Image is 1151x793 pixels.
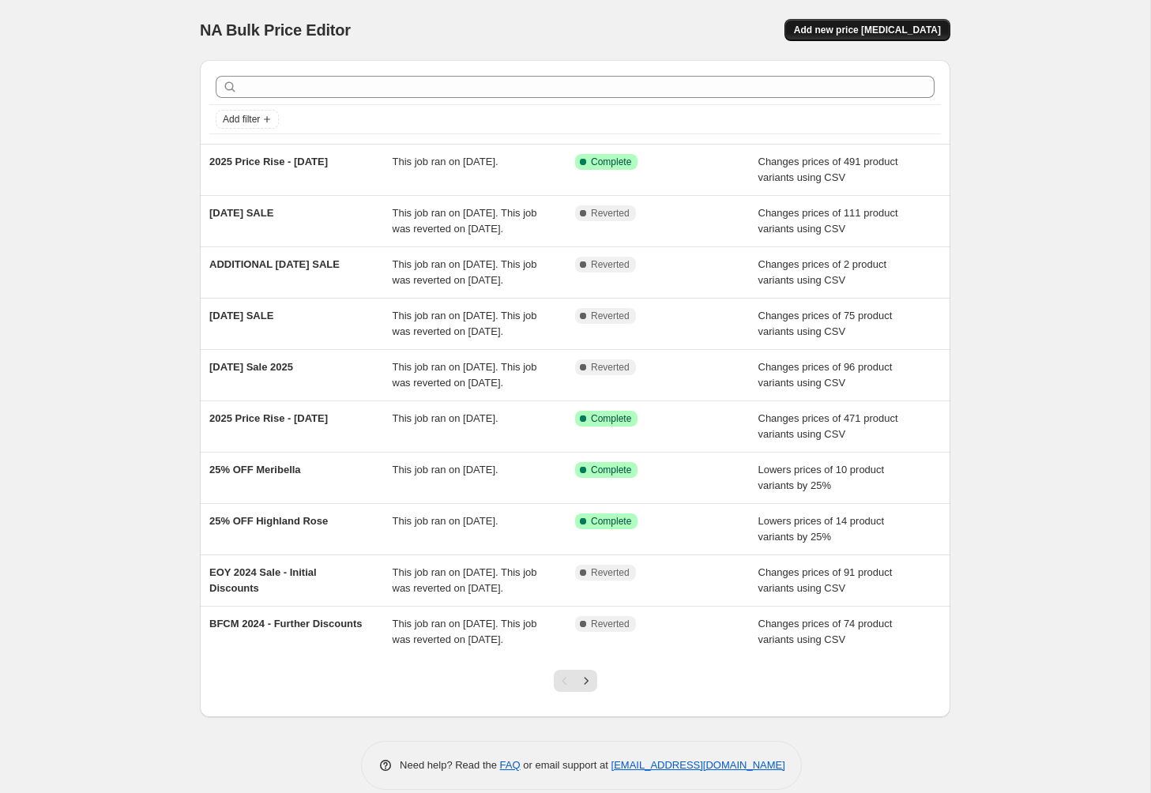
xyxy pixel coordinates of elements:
span: [DATE] SALE [209,207,273,219]
span: Complete [591,156,631,168]
a: FAQ [500,759,521,771]
span: Lowers prices of 14 product variants by 25% [758,515,885,543]
span: EOY 2024 Sale - Initial Discounts [209,566,317,594]
span: Reverted [591,361,630,374]
span: This job ran on [DATE]. This job was reverted on [DATE]. [393,310,537,337]
span: Changes prices of 74 product variants using CSV [758,618,893,645]
span: NA Bulk Price Editor [200,21,351,39]
span: Need help? Read the [400,759,500,771]
span: Changes prices of 2 product variants using CSV [758,258,887,286]
nav: Pagination [554,670,597,692]
span: Complete [591,412,631,425]
button: Add filter [216,110,279,129]
span: Changes prices of 111 product variants using CSV [758,207,898,235]
a: [EMAIL_ADDRESS][DOMAIN_NAME] [611,759,785,771]
span: [DATE] SALE [209,310,273,321]
span: This job ran on [DATE]. [393,412,498,424]
span: ADDITIONAL [DATE] SALE [209,258,340,270]
span: Lowers prices of 10 product variants by 25% [758,464,885,491]
span: 2025 Price Rise - [DATE] [209,156,328,167]
span: 25% OFF Highland Rose [209,515,328,527]
button: Add new price [MEDICAL_DATA] [784,19,950,41]
span: Reverted [591,618,630,630]
span: 2025 Price Rise - [DATE] [209,412,328,424]
span: or email support at [521,759,611,771]
span: Complete [591,515,631,528]
span: Add filter [223,113,260,126]
button: Next [575,670,597,692]
span: Reverted [591,207,630,220]
span: BFCM 2024 - Further Discounts [209,618,363,630]
span: Reverted [591,310,630,322]
span: Changes prices of 91 product variants using CSV [758,566,893,594]
span: Complete [591,464,631,476]
span: This job ran on [DATE]. This job was reverted on [DATE]. [393,618,537,645]
span: Changes prices of 96 product variants using CSV [758,361,893,389]
span: Reverted [591,566,630,579]
span: [DATE] Sale 2025 [209,361,293,373]
span: Changes prices of 491 product variants using CSV [758,156,898,183]
span: This job ran on [DATE]. [393,515,498,527]
span: Add new price [MEDICAL_DATA] [794,24,941,36]
span: Reverted [591,258,630,271]
span: This job ran on [DATE]. This job was reverted on [DATE]. [393,258,537,286]
span: This job ran on [DATE]. [393,464,498,475]
span: This job ran on [DATE]. This job was reverted on [DATE]. [393,207,537,235]
span: Changes prices of 471 product variants using CSV [758,412,898,440]
span: This job ran on [DATE]. This job was reverted on [DATE]. [393,361,537,389]
span: Changes prices of 75 product variants using CSV [758,310,893,337]
span: This job ran on [DATE]. This job was reverted on [DATE]. [393,566,537,594]
span: 25% OFF Meribella [209,464,301,475]
span: This job ran on [DATE]. [393,156,498,167]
